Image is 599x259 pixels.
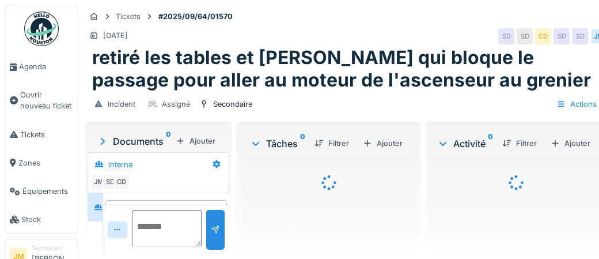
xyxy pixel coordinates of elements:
a: Équipements [5,177,78,205]
div: SD [498,28,514,44]
div: Technicien [32,244,73,253]
sup: 0 [300,137,305,151]
div: Activité [437,137,493,151]
div: [DATE] [103,30,128,41]
div: Tâches [250,137,305,151]
div: Ajouter [171,133,220,149]
div: SD [572,28,588,44]
div: SD [517,28,533,44]
div: Ajouter [358,136,407,151]
div: Ajouter [546,136,595,151]
a: Agenda [5,52,78,81]
div: Assigné [162,99,190,110]
sup: 0 [488,137,493,151]
a: Stock [5,205,78,234]
span: Équipements [22,186,73,197]
div: Documents [97,134,171,148]
strong: #2025/09/64/01570 [154,11,237,22]
div: Interne [108,159,132,170]
div: SD [102,174,118,190]
span: Agenda [19,61,73,72]
div: Filtrer [310,136,354,151]
sup: 0 [166,134,171,148]
div: CD [535,28,551,44]
span: Zones [18,157,73,168]
img: Badge_color-CXgf-gQk.svg [24,12,59,46]
div: Incident [108,99,135,110]
a: Zones [5,149,78,177]
div: Secondaire [213,99,252,110]
div: Tickets [116,11,141,22]
div: CD [113,174,130,190]
div: JM [90,174,107,190]
a: Tickets [5,121,78,149]
a: Ouvrir nouveau ticket [5,81,78,120]
span: Ouvrir nouveau ticket [20,89,73,111]
span: Stock [21,214,73,225]
div: Filtrer [498,136,541,151]
div: SD [553,28,570,44]
span: Tickets [20,129,73,140]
